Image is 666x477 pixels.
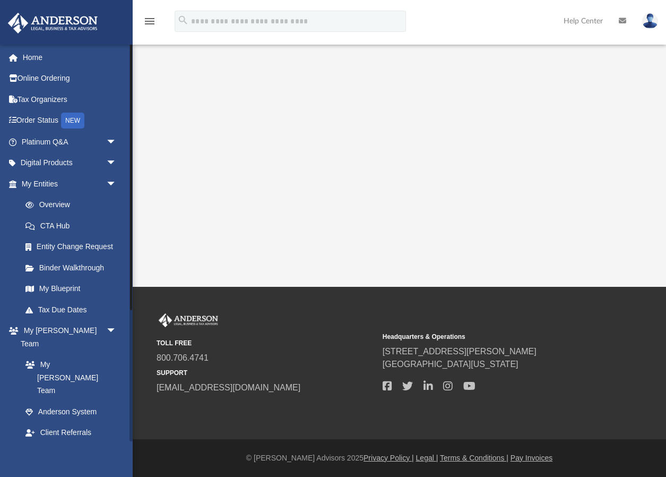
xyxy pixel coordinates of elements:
[106,173,127,195] span: arrow_drop_down
[364,454,414,462] a: Privacy Policy |
[133,453,666,464] div: © [PERSON_NAME] Advisors 2025
[177,14,189,26] i: search
[106,131,127,153] span: arrow_drop_down
[7,47,133,68] a: Home
[143,15,156,28] i: menu
[642,13,658,29] img: User Pic
[383,332,601,342] small: Headquarters & Operations
[157,313,220,327] img: Anderson Advisors Platinum Portal
[383,360,518,369] a: [GEOGRAPHIC_DATA][US_STATE]
[15,401,127,422] a: Anderson System
[143,20,156,28] a: menu
[15,215,133,236] a: CTA Hub
[106,152,127,174] span: arrow_drop_down
[7,320,127,354] a: My [PERSON_NAME] Teamarrow_drop_down
[15,299,133,320] a: Tax Due Dates
[7,89,133,110] a: Tax Organizers
[7,173,133,194] a: My Entitiesarrow_drop_down
[157,383,300,392] a: [EMAIL_ADDRESS][DOMAIN_NAME]
[7,68,133,89] a: Online Ordering
[383,347,537,356] a: [STREET_ADDRESS][PERSON_NAME]
[61,113,84,129] div: NEW
[15,278,127,300] a: My Blueprint
[5,13,101,33] img: Anderson Advisors Platinum Portal
[7,110,133,132] a: Order StatusNEW
[106,320,127,342] span: arrow_drop_down
[15,257,133,278] a: Binder Walkthrough
[511,454,552,462] a: Pay Invoices
[7,131,133,152] a: Platinum Q&Aarrow_drop_down
[157,338,375,348] small: TOLL FREE
[440,454,508,462] a: Terms & Conditions |
[157,353,209,362] a: 800.706.4741
[15,236,133,258] a: Entity Change Request
[157,368,375,378] small: SUPPORT
[15,354,122,402] a: My [PERSON_NAME] Team
[15,422,127,444] a: Client Referrals
[7,152,133,174] a: Digital Productsarrow_drop_down
[416,454,438,462] a: Legal |
[15,194,133,216] a: Overview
